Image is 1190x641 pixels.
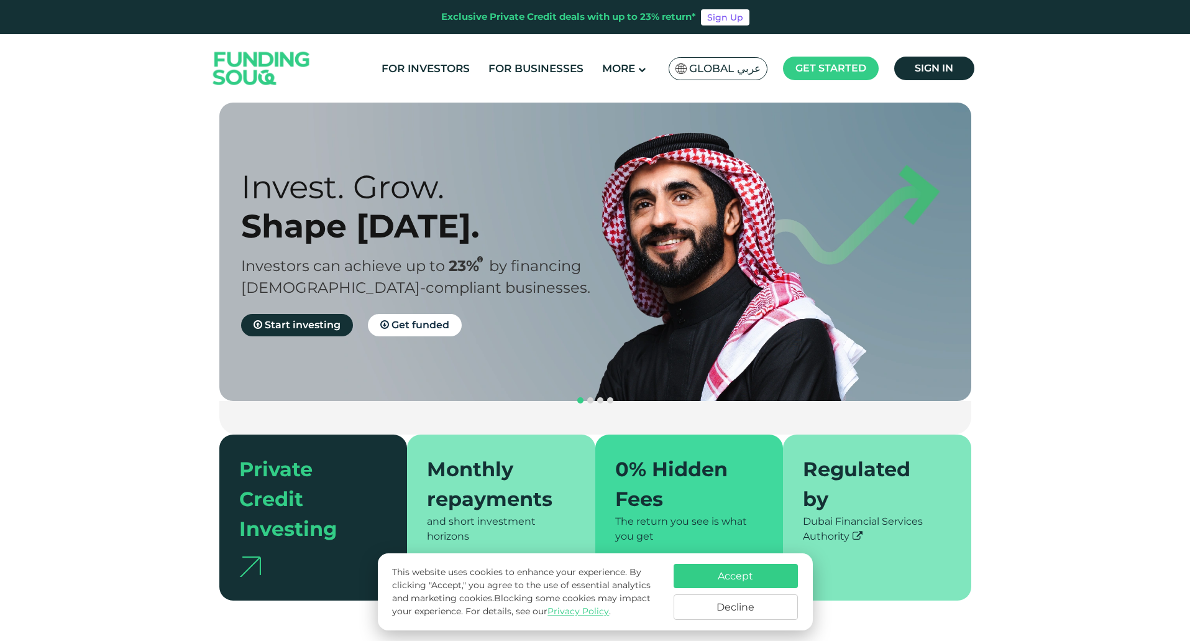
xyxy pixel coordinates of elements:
[595,395,605,405] button: navigation
[675,63,687,74] img: SA Flag
[241,167,617,206] div: Invest. Grow.
[585,395,595,405] button: navigation
[392,566,661,618] p: This website uses cookies to enhance your experience. By clicking "Accept," you agree to the use ...
[201,37,323,100] img: Logo
[915,62,953,74] span: Sign in
[674,564,798,588] button: Accept
[575,395,585,405] button: navigation
[485,58,587,79] a: For Businesses
[674,594,798,620] button: Decline
[795,62,866,74] span: Get started
[477,256,483,263] i: 23% IRR (expected) ~ 15% Net yield (expected)
[241,314,353,336] a: Start investing
[241,206,617,246] div: Shape [DATE].
[894,57,974,80] a: Sign in
[615,454,749,514] div: 0% Hidden Fees
[602,62,635,75] span: More
[239,556,261,577] img: arrow
[378,58,473,79] a: For Investors
[605,395,615,405] button: navigation
[241,257,445,275] span: Investors can achieve up to
[265,319,341,331] span: Start investing
[427,514,575,544] div: and short investment horizons
[701,9,749,25] a: Sign Up
[689,62,761,76] span: Global عربي
[803,454,936,514] div: Regulated by
[547,606,609,617] a: Privacy Policy
[465,606,611,617] span: For details, see our .
[239,454,373,544] div: Private Credit Investing
[449,257,489,275] span: 23%
[615,514,764,544] div: The return you see is what you get
[391,319,449,331] span: Get funded
[427,454,561,514] div: Monthly repayments
[441,10,696,24] div: Exclusive Private Credit deals with up to 23% return*
[803,514,951,544] div: Dubai Financial Services Authority
[392,593,651,617] span: Blocking some cookies may impact your experience.
[368,314,462,336] a: Get funded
